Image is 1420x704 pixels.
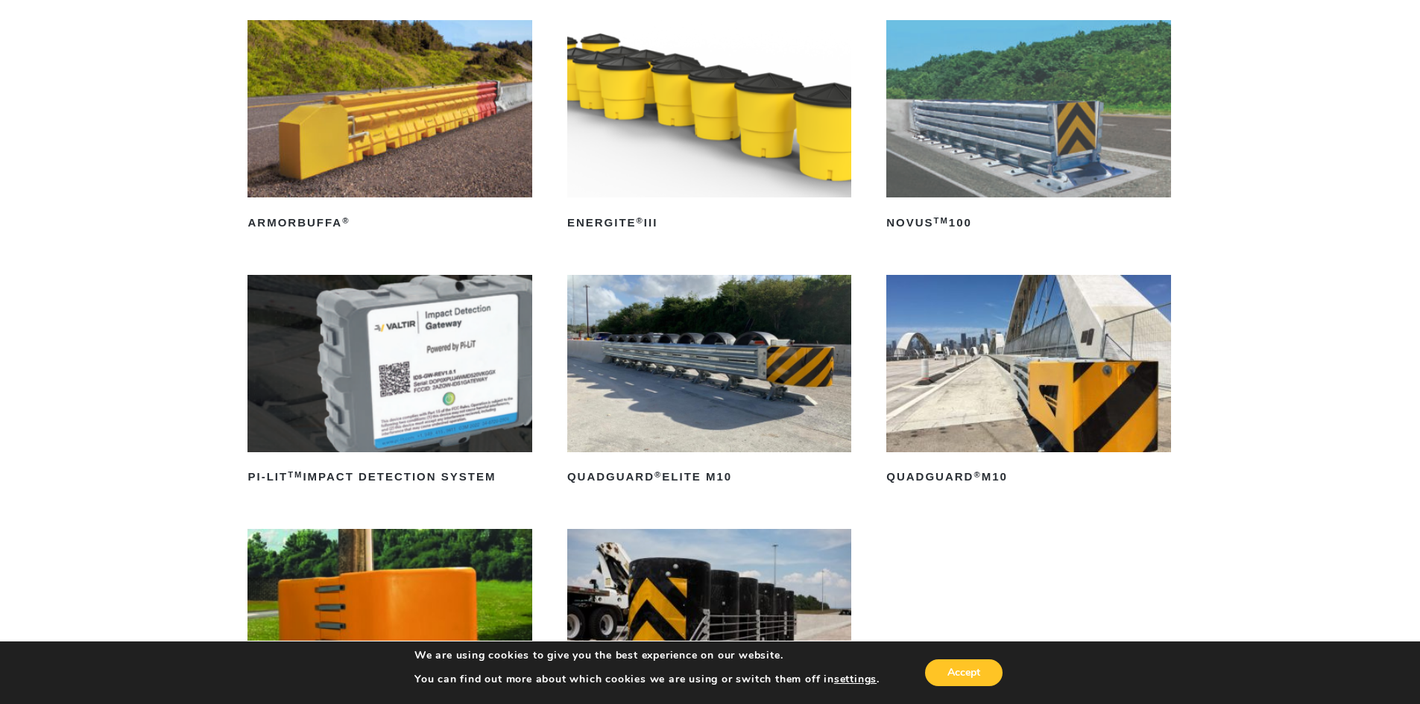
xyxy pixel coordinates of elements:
[886,20,1170,235] a: NOVUSTM100
[886,466,1170,489] h2: QuadGuard M10
[886,211,1170,235] h2: NOVUS 100
[288,470,303,479] sup: TM
[342,216,350,225] sup: ®
[654,470,662,479] sup: ®
[247,275,531,489] a: PI-LITTMImpact Detection System
[247,466,531,489] h2: PI-LIT Impact Detection System
[247,20,531,235] a: ArmorBuffa®
[637,216,644,225] sup: ®
[247,211,531,235] h2: ArmorBuffa
[567,211,851,235] h2: ENERGITE III
[886,275,1170,489] a: QuadGuard®M10
[567,20,851,235] a: ENERGITE®III
[414,649,880,662] p: We are using cookies to give you the best experience on our website.
[934,216,949,225] sup: TM
[974,470,981,479] sup: ®
[414,673,880,686] p: You can find out more about which cookies we are using or switch them off in .
[834,673,877,686] button: settings
[567,466,851,489] h2: QuadGuard Elite M10
[925,659,1003,686] button: Accept
[567,275,851,489] a: QuadGuard®Elite M10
